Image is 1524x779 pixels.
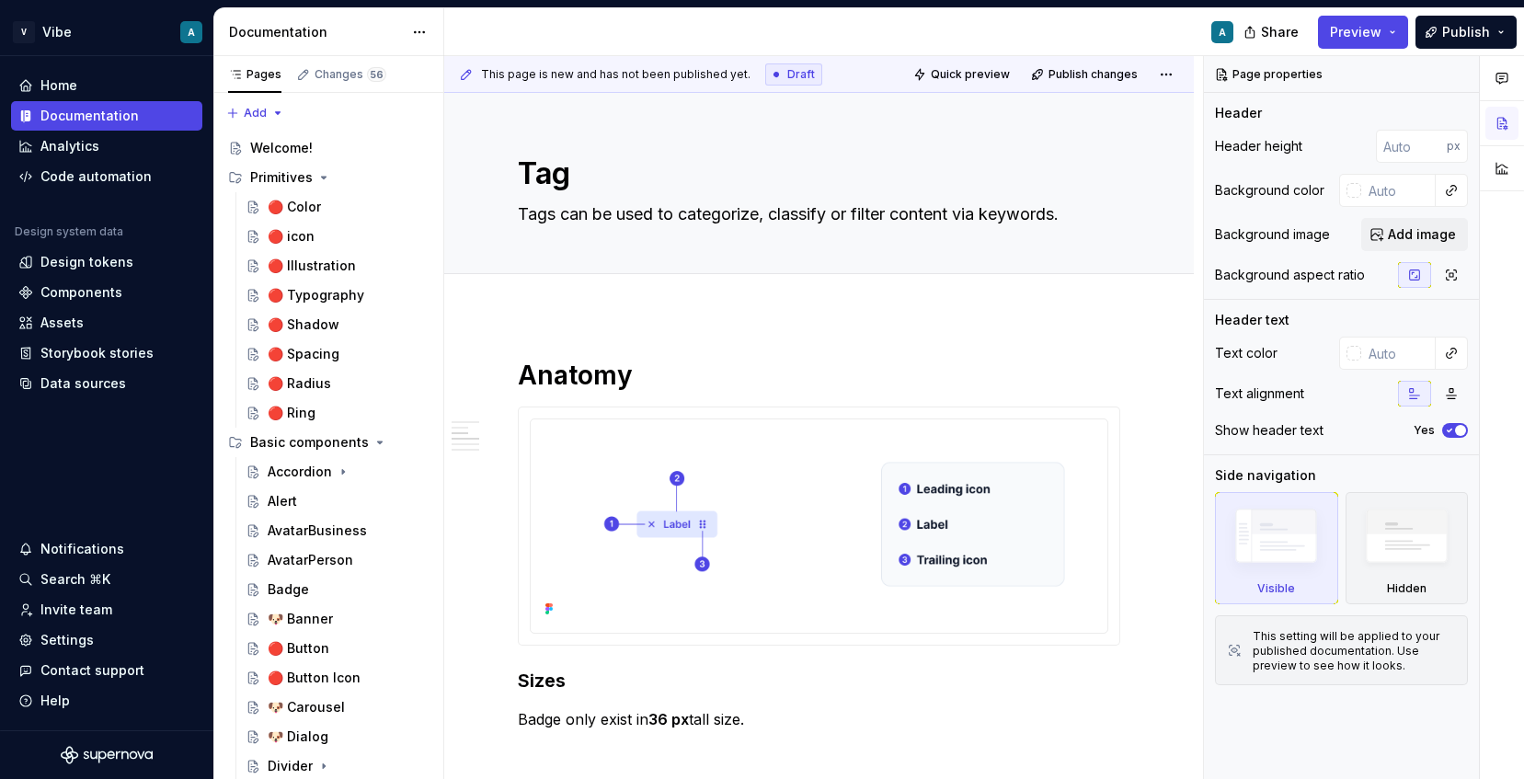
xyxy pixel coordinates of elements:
[238,310,436,339] a: 🔴 Shadow
[1215,344,1278,362] div: Text color
[268,315,339,334] div: 🔴 Shadow
[40,601,112,619] div: Invite team
[40,344,154,362] div: Storybook stories
[11,71,202,100] a: Home
[1234,16,1311,49] button: Share
[11,595,202,624] a: Invite team
[11,534,202,564] button: Notifications
[1361,218,1468,251] button: Add image
[1253,629,1456,673] div: This setting will be applied to your published documentation. Use preview to see how it looks.
[238,457,436,487] a: Accordion
[268,463,332,481] div: Accordion
[238,369,436,398] a: 🔴 Radius
[40,692,70,710] div: Help
[238,251,436,281] a: 🔴 Illustration
[1415,16,1517,49] button: Publish
[238,722,436,751] a: 🐶 Dialog
[268,345,339,363] div: 🔴 Spacing
[268,698,345,716] div: 🐶 Carousel
[4,12,210,52] button: VVibeA
[268,639,329,658] div: 🔴 Button
[268,551,353,569] div: AvatarPerson
[40,167,152,186] div: Code automation
[1387,581,1427,596] div: Hidden
[11,247,202,277] a: Design tokens
[40,540,124,558] div: Notifications
[315,67,386,82] div: Changes
[268,757,313,775] div: Divider
[40,631,94,649] div: Settings
[1346,492,1469,604] div: Hidden
[268,580,309,599] div: Badge
[188,25,195,40] div: A
[238,222,436,251] a: 🔴 icon
[11,369,202,398] a: Data sources
[229,23,403,41] div: Documentation
[1215,466,1316,485] div: Side navigation
[40,374,126,393] div: Data sources
[268,669,361,687] div: 🔴 Button Icon
[1215,104,1262,122] div: Header
[1257,581,1295,596] div: Visible
[648,710,689,728] strong: 36 px
[1447,139,1461,154] p: px
[931,67,1010,82] span: Quick preview
[1215,137,1302,155] div: Header height
[250,168,313,187] div: Primitives
[1318,16,1408,49] button: Preview
[11,132,202,161] a: Analytics
[1376,130,1447,163] input: Auto
[11,308,202,338] a: Assets
[238,663,436,693] a: 🔴 Button Icon
[40,661,144,680] div: Contact support
[1215,181,1324,200] div: Background color
[11,656,202,685] button: Contact support
[1215,421,1323,440] div: Show header text
[221,163,436,192] div: Primitives
[238,516,436,545] a: AvatarBusiness
[268,727,328,746] div: 🐶 Dialog
[514,200,1117,229] textarea: Tags can be used to categorize, classify or filter content via keywords.
[11,278,202,307] a: Components
[1361,337,1436,370] input: Auto
[1361,174,1436,207] input: Auto
[238,339,436,369] a: 🔴 Spacing
[908,62,1018,87] button: Quick preview
[238,604,436,634] a: 🐶 Banner
[1442,23,1490,41] span: Publish
[268,227,315,246] div: 🔴 icon
[787,67,815,82] span: Draft
[238,545,436,575] a: AvatarPerson
[1388,225,1456,244] span: Add image
[221,100,290,126] button: Add
[268,404,315,422] div: 🔴 Ring
[40,283,122,302] div: Components
[518,359,1120,392] h1: Anatomy
[268,286,364,304] div: 🔴 Typography
[13,21,35,43] div: V
[40,570,110,589] div: Search ⌘K
[228,67,281,82] div: Pages
[518,708,1120,730] p: Badge only exist in tall size.
[1219,25,1226,40] div: A
[1215,492,1338,604] div: Visible
[518,668,1120,693] h3: Sizes
[250,139,313,157] div: Welcome!
[11,338,202,368] a: Storybook stories
[40,76,77,95] div: Home
[268,492,297,510] div: Alert
[1330,23,1381,41] span: Preview
[11,625,202,655] a: Settings
[40,137,99,155] div: Analytics
[238,575,436,604] a: Badge
[268,257,356,275] div: 🔴 Illustration
[61,746,153,764] a: Supernova Logo
[40,107,139,125] div: Documentation
[238,634,436,663] a: 🔴 Button
[11,565,202,594] button: Search ⌘K
[40,314,84,332] div: Assets
[244,106,267,120] span: Add
[1215,266,1365,284] div: Background aspect ratio
[1414,423,1435,438] label: Yes
[1261,23,1299,41] span: Share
